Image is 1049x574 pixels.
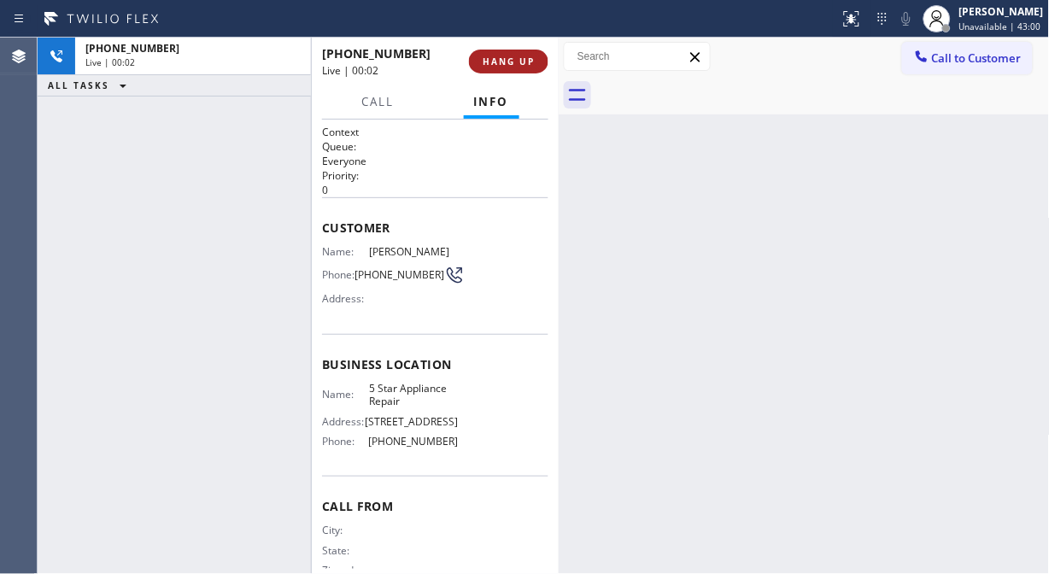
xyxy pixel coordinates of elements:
[322,63,378,78] span: Live | 00:02
[959,4,1044,19] div: [PERSON_NAME]
[932,50,1022,66] span: Call to Customer
[38,75,144,96] button: ALL TASKS
[474,94,509,109] span: Info
[362,94,395,109] span: Call
[322,268,355,281] span: Phone:
[365,415,458,428] span: [STREET_ADDRESS]
[322,245,369,258] span: Name:
[483,56,535,67] span: HANG UP
[322,183,548,197] p: 0
[352,85,405,119] button: Call
[894,7,918,31] button: Mute
[469,50,548,73] button: HANG UP
[322,139,548,154] h2: Queue:
[902,42,1033,74] button: Call to Customer
[959,20,1041,32] span: Unavailable | 43:00
[369,382,458,408] span: 5 Star Appliance Repair
[322,524,369,536] span: City:
[322,498,548,514] span: Call From
[369,245,458,258] span: [PERSON_NAME]
[368,435,458,448] span: [PHONE_NUMBER]
[322,415,365,428] span: Address:
[48,79,109,91] span: ALL TASKS
[322,435,368,448] span: Phone:
[464,85,519,119] button: Info
[322,168,548,183] h2: Priority:
[322,292,369,305] span: Address:
[85,56,135,68] span: Live | 00:02
[322,125,548,139] h1: Context
[322,356,548,372] span: Business location
[322,45,431,61] span: [PHONE_NUMBER]
[322,388,369,401] span: Name:
[322,220,548,236] span: Customer
[85,41,179,56] span: [PHONE_NUMBER]
[565,43,710,70] input: Search
[322,544,369,557] span: State:
[322,154,548,168] p: Everyone
[355,268,444,281] span: [PHONE_NUMBER]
